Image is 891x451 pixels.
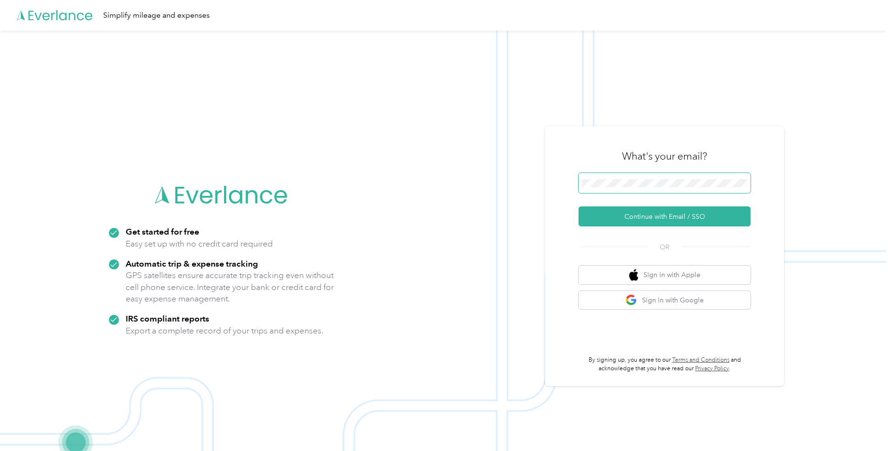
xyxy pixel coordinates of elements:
[103,10,210,21] div: Simplify mileage and expenses
[126,325,323,337] p: Export a complete record of your trips and expenses.
[629,269,639,281] img: apple logo
[579,291,751,310] button: google logoSign in with Google
[579,206,751,226] button: Continue with Email / SSO
[625,294,637,306] img: google logo
[648,242,681,252] span: OR
[126,258,258,268] strong: Automatic trip & expense tracking
[126,269,334,305] p: GPS satellites ensure accurate trip tracking even without cell phone service. Integrate your bank...
[126,238,273,250] p: Easy set up with no credit card required
[579,266,751,284] button: apple logoSign in with Apple
[126,313,209,323] strong: IRS compliant reports
[579,356,751,373] p: By signing up, you agree to our and acknowledge that you have read our .
[622,150,707,163] h3: What's your email?
[672,356,730,364] a: Terms and Conditions
[126,226,199,236] strong: Get started for free
[695,365,729,372] a: Privacy Policy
